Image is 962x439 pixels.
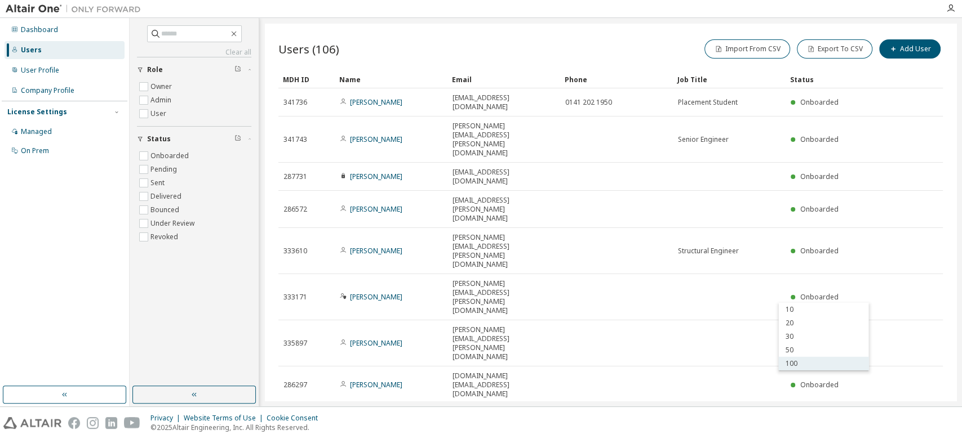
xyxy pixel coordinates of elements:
[150,80,174,93] label: Owner
[150,190,184,203] label: Delivered
[678,98,738,107] span: Placement Student
[800,172,839,181] span: Onboarded
[278,41,339,57] span: Users (106)
[7,107,67,117] div: License Settings
[3,417,61,429] img: altair_logo.svg
[453,233,555,269] span: [PERSON_NAME][EMAIL_ADDRESS][PERSON_NAME][DOMAIN_NAME]
[283,172,307,181] span: 287731
[234,135,241,144] span: Clear filter
[350,172,402,181] a: [PERSON_NAME]
[21,127,52,136] div: Managed
[21,66,59,75] div: User Profile
[21,46,42,55] div: Users
[677,70,781,88] div: Job Title
[283,135,307,144] span: 341743
[21,25,58,34] div: Dashboard
[150,217,197,230] label: Under Review
[150,203,181,217] label: Bounced
[150,230,180,244] label: Revoked
[350,204,402,214] a: [PERSON_NAME]
[147,65,163,74] span: Role
[778,303,868,316] div: 10
[452,70,556,88] div: Email
[778,316,868,330] div: 20
[283,380,307,389] span: 286297
[150,149,191,163] label: Onboarded
[21,86,74,95] div: Company Profile
[124,417,140,429] img: youtube.svg
[453,325,555,361] span: [PERSON_NAME][EMAIL_ADDRESS][PERSON_NAME][DOMAIN_NAME]
[283,247,307,256] span: 333610
[87,417,99,429] img: instagram.svg
[283,339,307,348] span: 335897
[797,39,872,59] button: Export To CSV
[283,293,307,302] span: 333171
[105,417,117,429] img: linkedin.svg
[339,70,443,88] div: Name
[453,196,555,223] span: [EMAIL_ADDRESS][PERSON_NAME][DOMAIN_NAME]
[778,330,868,343] div: 30
[283,98,307,107] span: 341736
[350,246,402,256] a: [PERSON_NAME]
[678,135,729,144] span: Senior Engineer
[150,423,325,432] p: © 2025 Altair Engineering, Inc. All Rights Reserved.
[234,65,241,74] span: Clear filter
[453,279,555,315] span: [PERSON_NAME][EMAIL_ADDRESS][PERSON_NAME][DOMAIN_NAME]
[137,127,251,151] button: Status
[184,414,267,423] div: Website Terms of Use
[800,380,839,389] span: Onboarded
[704,39,790,59] button: Import From CSV
[879,39,941,59] button: Add User
[147,135,171,144] span: Status
[453,371,555,398] span: [DOMAIN_NAME][EMAIL_ADDRESS][DOMAIN_NAME]
[150,176,167,190] label: Sent
[800,135,839,144] span: Onboarded
[137,57,251,82] button: Role
[137,48,251,57] a: Clear all
[453,93,555,111] span: [EMAIL_ADDRESS][DOMAIN_NAME]
[790,70,884,88] div: Status
[350,380,402,389] a: [PERSON_NAME]
[800,204,839,214] span: Onboarded
[267,414,325,423] div: Cookie Consent
[350,97,402,107] a: [PERSON_NAME]
[800,292,839,302] span: Onboarded
[350,338,402,348] a: [PERSON_NAME]
[350,135,402,144] a: [PERSON_NAME]
[6,3,147,15] img: Altair One
[68,417,80,429] img: facebook.svg
[150,414,184,423] div: Privacy
[283,70,330,88] div: MDH ID
[565,98,612,107] span: 0141 202 1950
[21,146,49,155] div: On Prem
[565,70,668,88] div: Phone
[453,122,555,158] span: [PERSON_NAME][EMAIL_ADDRESS][PERSON_NAME][DOMAIN_NAME]
[150,163,179,176] label: Pending
[350,292,402,302] a: [PERSON_NAME]
[778,357,868,370] div: 100
[800,97,839,107] span: Onboarded
[800,246,839,256] span: Onboarded
[150,93,174,107] label: Admin
[453,168,555,186] span: [EMAIL_ADDRESS][DOMAIN_NAME]
[283,205,307,214] span: 286572
[778,343,868,357] div: 50
[150,107,169,120] label: User
[678,247,739,256] span: Structural Engineer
